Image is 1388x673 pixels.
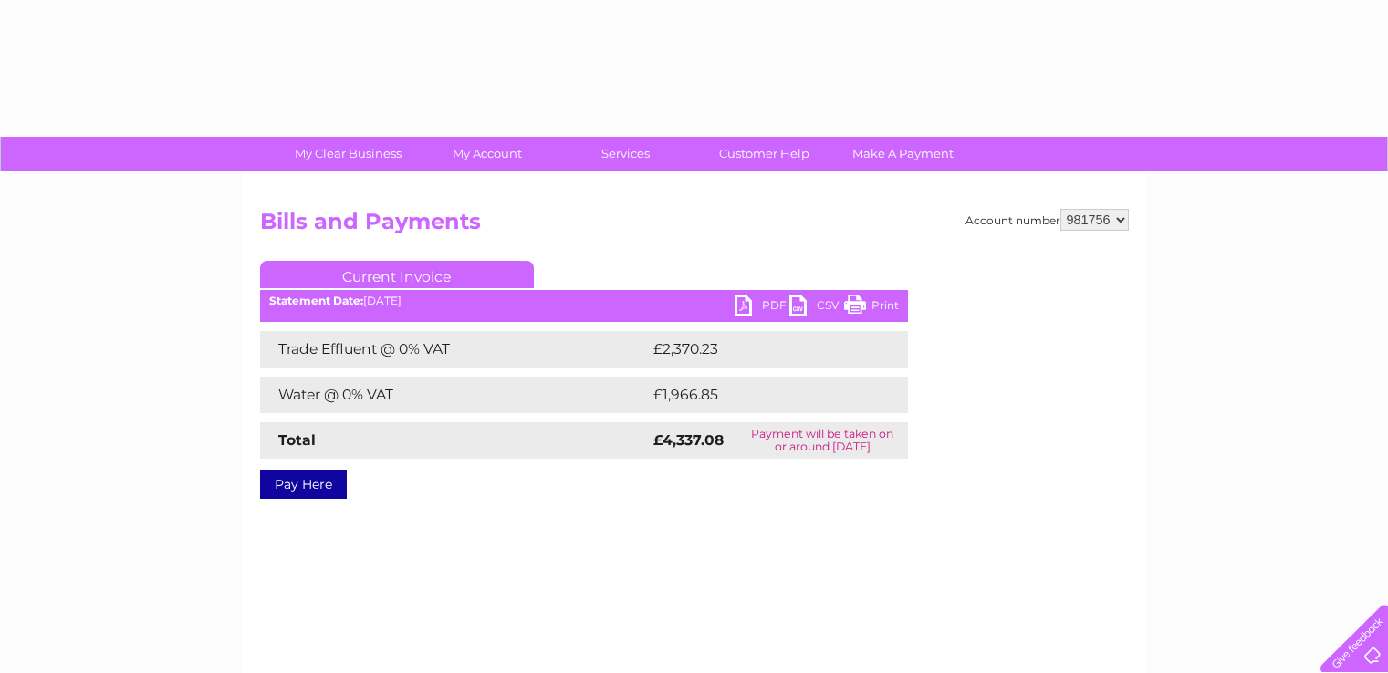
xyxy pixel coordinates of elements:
[844,295,899,321] a: Print
[273,137,423,171] a: My Clear Business
[689,137,840,171] a: Customer Help
[260,295,908,307] div: [DATE]
[789,295,844,321] a: CSV
[260,261,534,288] a: Current Invoice
[260,377,649,413] td: Water @ 0% VAT
[735,295,789,321] a: PDF
[269,294,363,307] b: Statement Date:
[260,331,649,368] td: Trade Effluent @ 0% VAT
[278,431,316,449] strong: Total
[260,209,1129,243] h2: Bills and Payments
[653,431,724,449] strong: £4,337.08
[965,209,1129,231] div: Account number
[550,137,701,171] a: Services
[412,137,562,171] a: My Account
[260,470,347,499] a: Pay Here
[828,137,978,171] a: Make A Payment
[737,422,907,459] td: Payment will be taken on or around [DATE]
[649,377,880,413] td: £1,966.85
[649,331,880,368] td: £2,370.23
